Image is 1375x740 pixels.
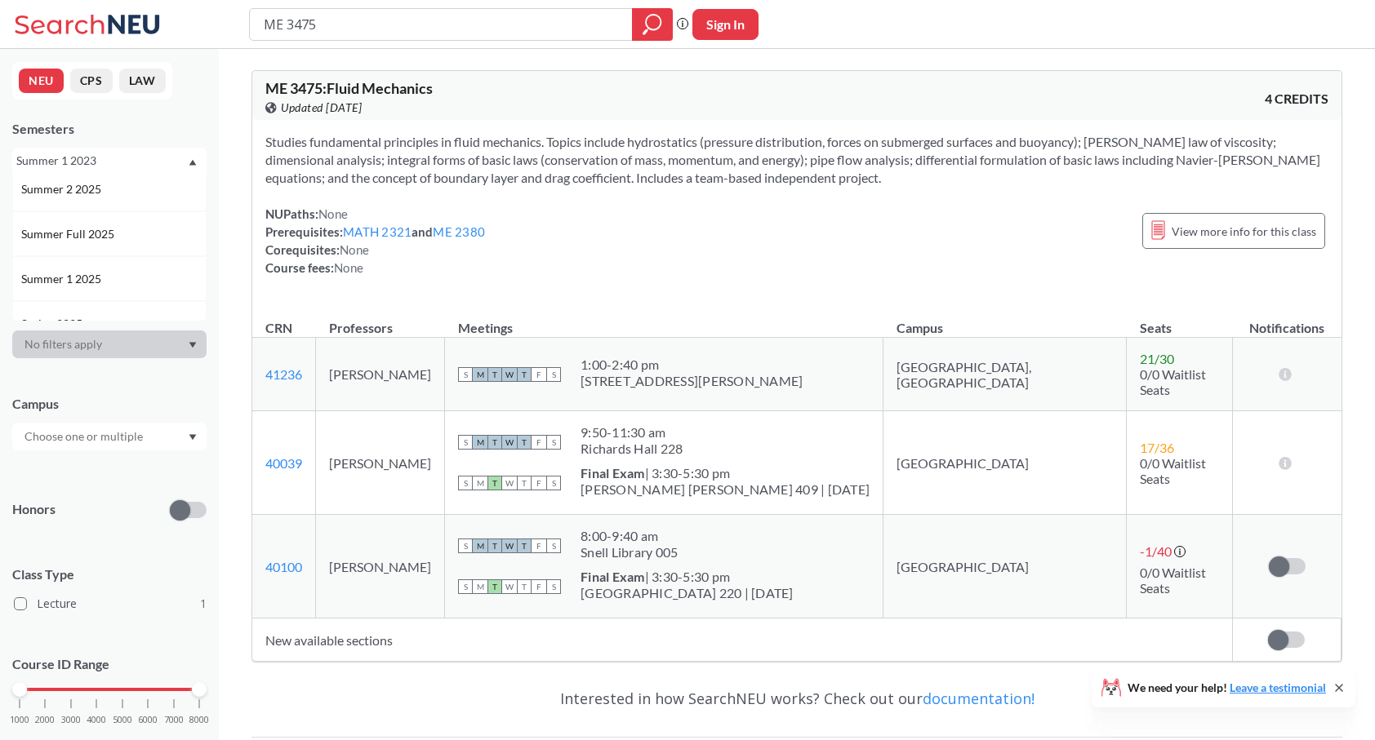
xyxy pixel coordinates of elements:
span: None [334,260,363,275]
span: 2000 [35,716,55,724]
span: T [517,579,532,594]
p: Honors [12,500,56,519]
span: F [532,476,546,490]
svg: Dropdown arrow [189,342,197,348]
span: S [546,367,561,382]
span: M [473,476,487,490]
a: 40100 [265,559,302,574]
div: Semesters [12,120,207,138]
span: 4 CREDITS [1265,90,1328,108]
span: W [502,435,517,450]
th: Seats [1127,303,1233,338]
div: 9:50 - 11:30 am [581,424,683,441]
span: W [502,367,517,382]
div: Richards Hall 228 [581,441,683,457]
span: M [473,435,487,450]
a: 40039 [265,455,302,471]
span: Class Type [12,565,207,583]
b: Final Exam [581,569,645,584]
a: 41236 [265,366,302,382]
span: S [546,435,561,450]
div: 8:00 - 9:40 am [581,528,678,544]
span: 17 / 36 [1140,440,1174,455]
span: 0/0 Waitlist Seats [1140,455,1206,486]
span: -1 / 40 [1140,543,1172,559]
span: T [487,538,502,553]
span: 6000 [138,716,158,724]
span: 1000 [10,716,29,724]
span: 4000 [87,716,106,724]
input: Class, professor, course number, "phrase" [262,11,621,38]
td: [GEOGRAPHIC_DATA] [883,515,1127,618]
td: New available sections [252,618,1232,662]
a: MATH 2321 [343,224,412,239]
span: F [532,435,546,450]
span: S [458,476,473,490]
div: Interested in how SearchNEU works? Check out our [251,675,1342,722]
div: NUPaths: Prerequisites: and Corequisites: Course fees: [265,205,485,277]
a: ME 2380 [433,224,485,239]
svg: Dropdown arrow [189,159,197,166]
span: Studies fundamental principles in fluid mechanics. Topics include hydrostatics (pressure distribu... [265,134,1320,185]
span: S [546,579,561,594]
th: Campus [883,303,1127,338]
span: T [487,476,502,490]
div: CRN [265,319,292,337]
div: Campus [12,395,207,413]
span: 0/0 Waitlist Seats [1140,366,1206,397]
span: Summer 2 2025 [21,180,105,198]
span: View more info for this class [1172,221,1316,241]
div: | 3:30-5:30 pm [581,465,870,481]
td: [GEOGRAPHIC_DATA], [GEOGRAPHIC_DATA] [883,338,1127,411]
span: S [546,476,561,490]
span: Summer 1 2025 [21,270,105,288]
div: | 3:30-5:30 pm [581,569,794,585]
div: Snell Library 005 [581,544,678,561]
span: F [532,538,546,553]
label: Lecture [14,593,207,614]
span: T [517,367,532,382]
span: M [473,579,487,594]
span: W [502,579,517,594]
div: Dropdown arrow [12,330,207,358]
div: magnifying glass [632,8,673,41]
span: W [502,476,517,490]
span: 8000 [189,716,209,724]
div: [GEOGRAPHIC_DATA] 220 | [DATE] [581,585,794,601]
span: 21 / 30 [1140,351,1174,366]
span: S [458,538,473,553]
td: [GEOGRAPHIC_DATA] [883,411,1127,515]
span: 3000 [61,716,81,724]
span: Spring 2025 [21,315,86,333]
span: 5000 [113,716,132,724]
td: [PERSON_NAME] [316,411,445,515]
div: [PERSON_NAME] [PERSON_NAME] 409 | [DATE] [581,481,870,498]
th: Professors [316,303,445,338]
span: F [532,367,546,382]
span: ME 3475 : Fluid Mechanics [265,79,433,97]
div: [STREET_ADDRESS][PERSON_NAME] [581,373,803,389]
span: T [517,538,532,553]
input: Choose one or multiple [16,427,154,446]
svg: magnifying glass [643,13,662,36]
button: LAW [119,69,166,93]
span: None [340,242,369,257]
span: T [487,367,502,382]
span: None [318,206,348,221]
button: CPS [70,69,113,93]
span: 7000 [164,716,184,724]
button: Sign In [692,9,759,40]
span: S [546,538,561,553]
span: T [487,435,502,450]
span: M [473,367,487,382]
span: M [473,538,487,553]
span: 0/0 Waitlist Seats [1140,565,1206,596]
th: Notifications [1232,303,1341,338]
span: Updated [DATE] [281,99,362,117]
p: Course ID Range [12,655,207,674]
span: S [458,435,473,450]
th: Meetings [445,303,883,338]
div: Summer 1 2023 [16,152,187,170]
span: 1 [200,595,207,613]
td: [PERSON_NAME] [316,338,445,411]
